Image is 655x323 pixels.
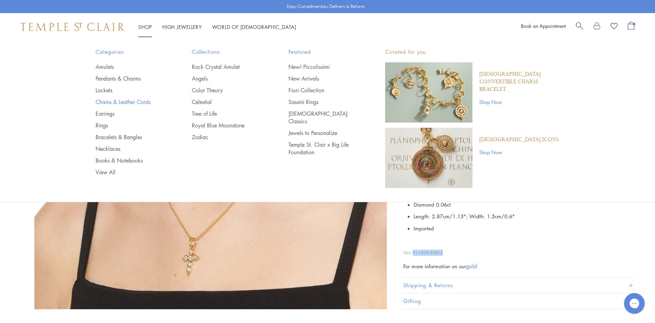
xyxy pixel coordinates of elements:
a: Temple St. Clair x Big Life Foundation [288,141,358,156]
iframe: Gorgias live chat messenger [621,291,648,316]
a: Open Shopping Bag [628,22,634,32]
a: Amulets [96,63,165,71]
a: Shop Now [479,148,559,156]
p: Enjoy Complimentary Delivery & Returns [287,3,365,10]
a: Lockets [96,86,165,94]
li: Length: 2.87cm/1.13"; Width: 1.5cm/0.6" [414,211,634,223]
a: Sassini Rings [288,98,358,106]
a: Earrings [96,110,165,117]
a: Chains & Leather Cords [96,98,165,106]
button: Gifting [403,293,634,309]
div: For more information on our [403,262,634,271]
span: P11809-3XBYZ [413,250,443,255]
a: View Wishlist [611,22,618,32]
a: View All [96,168,165,176]
a: Books & Notebooks [96,157,165,164]
a: Rings [96,122,165,129]
p: SKU: [403,243,634,256]
a: Royal Blue Moonstone [192,122,261,129]
p: Curated for you [385,48,560,56]
a: Pendants & Charms [96,75,165,82]
a: Book an Appointment [521,22,566,29]
span: Collections [192,48,261,56]
a: ShopShop [138,23,152,30]
a: Rock Crystal Amulet [192,63,261,71]
a: gold [466,262,477,270]
a: Celestial [192,98,261,106]
span: Categories [96,48,165,56]
a: Bracelets & Bangles [96,133,165,141]
a: [DEMOGRAPHIC_DATA] Icons [479,136,559,144]
a: Tree of Life [192,110,261,117]
a: [DEMOGRAPHIC_DATA] Convertible Charm Bracelet [479,71,560,93]
a: Color Theory [192,86,261,94]
a: Angels [192,75,261,82]
a: Jewels to Personalize [288,129,358,137]
a: High JewelleryHigh Jewellery [162,23,202,30]
a: Search [576,22,583,32]
a: New Arrivals [288,75,358,82]
span: Featured [288,48,358,56]
a: New! Piccolissimi [288,63,358,71]
img: Temple St. Clair [21,23,124,31]
a: Zodiac [192,133,261,141]
a: World of [DEMOGRAPHIC_DATA]World of [DEMOGRAPHIC_DATA] [212,23,296,30]
a: [DEMOGRAPHIC_DATA] Classics [288,110,358,125]
li: Diamond 0.06ct [414,199,634,211]
a: Shop Now [479,98,560,106]
button: Shipping & Returns [403,278,634,293]
a: Fiori Collection [288,86,358,94]
a: Necklaces [96,145,165,153]
li: Imported [414,222,634,235]
nav: Main navigation [138,23,296,31]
